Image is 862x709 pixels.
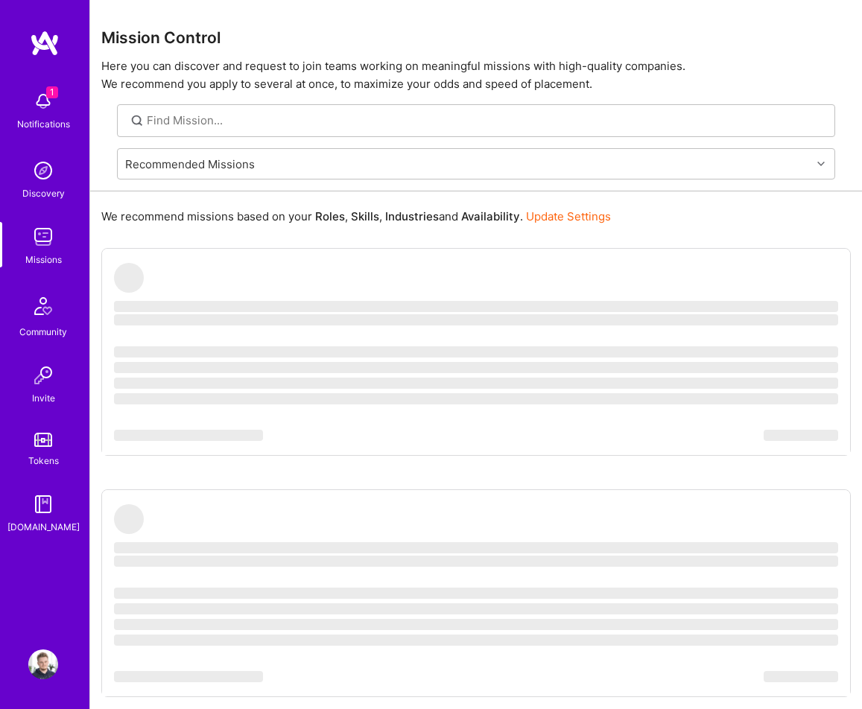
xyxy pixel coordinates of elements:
[129,112,146,130] i: icon SearchGrey
[25,252,62,267] div: Missions
[461,209,520,223] b: Availability
[385,209,439,223] b: Industries
[30,30,60,57] img: logo
[25,649,62,679] a: User Avatar
[7,519,80,535] div: [DOMAIN_NAME]
[147,112,824,128] input: Find Mission...
[28,156,58,185] img: discovery
[17,116,70,132] div: Notifications
[22,185,65,201] div: Discovery
[25,288,61,324] img: Community
[526,209,611,223] a: Update Settings
[101,209,611,224] p: We recommend missions based on your , , and .
[19,324,67,340] div: Community
[28,649,58,679] img: User Avatar
[46,86,58,98] span: 1
[28,222,58,252] img: teamwork
[125,156,255,171] div: Recommended Missions
[28,453,59,468] div: Tokens
[28,86,58,116] img: bell
[101,28,851,47] h3: Mission Control
[101,57,851,93] p: Here you can discover and request to join teams working on meaningful missions with high-quality ...
[28,360,58,390] img: Invite
[817,160,825,168] i: icon Chevron
[315,209,345,223] b: Roles
[28,489,58,519] img: guide book
[34,433,52,447] img: tokens
[351,209,379,223] b: Skills
[32,390,55,406] div: Invite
